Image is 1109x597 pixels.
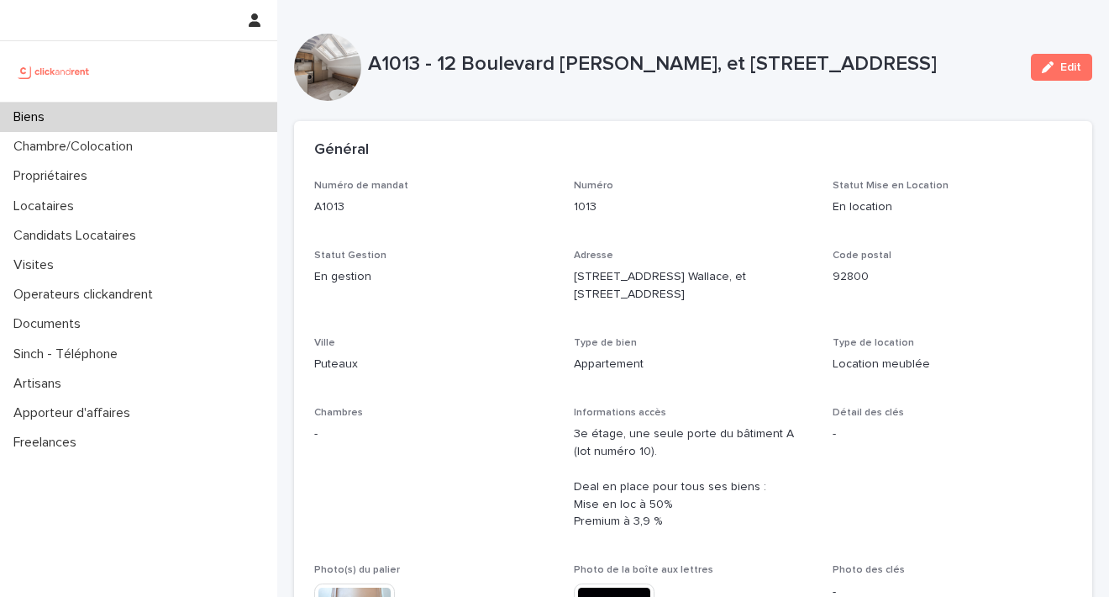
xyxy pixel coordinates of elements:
p: Operateurs clickandrent [7,287,166,303]
p: Visites [7,257,67,273]
p: Chambre/Colocation [7,139,146,155]
span: Type de bien [574,338,637,348]
p: Location meublée [833,356,1072,373]
p: A1013 - 12 Boulevard [PERSON_NAME], et [STREET_ADDRESS] [368,52,1017,77]
img: UCB0brd3T0yccxBKYDjQ [13,55,95,88]
p: - [833,425,1072,443]
p: 92800 [833,268,1072,286]
span: Code postal [833,251,891,261]
p: - [314,425,554,443]
span: Statut Gestion [314,251,386,261]
p: A1013 [314,198,554,216]
p: Freelances [7,435,90,451]
p: Propriétaires [7,168,101,184]
p: Appartement [574,356,813,373]
span: Adresse [574,251,613,261]
p: Puteaux [314,356,554,373]
span: Photo des clés [833,565,905,575]
p: Sinch - Téléphone [7,346,131,362]
p: 1013 [574,198,813,216]
span: Numéro [574,181,613,191]
span: Chambres [314,408,363,418]
span: Détail des clés [833,408,904,418]
span: Type de location [833,338,914,348]
span: Ville [314,338,335,348]
p: En location [833,198,1072,216]
p: [STREET_ADDRESS] Wallace, et [STREET_ADDRESS] [574,268,813,304]
p: 3e étage, une seule porte du bâtiment A (lot numéro 10). Deal en place pour tous ses biens : Mise... [574,425,813,531]
span: Numéro de mandat [314,181,408,191]
p: Locataires [7,198,87,214]
h2: Général [314,141,369,160]
span: Edit [1060,61,1081,73]
p: Artisans [7,376,75,392]
span: Photo de la boîte aux lettres [574,565,713,575]
span: Photo(s) du palier [314,565,400,575]
p: Biens [7,109,58,125]
p: Candidats Locataires [7,228,150,244]
span: Informations accès [574,408,666,418]
p: Documents [7,316,94,332]
p: Apporteur d'affaires [7,405,144,421]
p: En gestion [314,268,554,286]
button: Edit [1031,54,1092,81]
span: Statut Mise en Location [833,181,949,191]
